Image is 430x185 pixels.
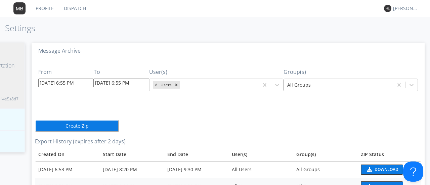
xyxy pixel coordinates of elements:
[232,166,290,173] div: All Users
[103,166,161,173] div: [DATE] 8:20 PM
[361,165,418,175] a: download media buttonDownload
[296,166,354,173] div: All Groups
[38,48,418,54] h3: Message Archive
[357,148,421,161] th: Toggle SortBy
[149,69,284,75] h3: User(s)
[173,81,180,89] div: Remove All Users
[228,148,293,161] th: User(s)
[164,148,228,161] th: Toggle SortBy
[393,5,418,12] div: [PERSON_NAME]
[361,165,403,175] button: Download
[99,148,164,161] th: Toggle SortBy
[35,120,119,132] button: Create Zip
[38,166,96,173] div: [DATE] 6:53 PM
[167,166,225,173] div: [DATE] 9:30 PM
[366,167,372,172] img: download media button
[284,69,418,75] h3: Group(s)
[293,148,357,161] th: Group(s)
[94,69,149,75] h3: To
[13,2,26,14] img: 373638.png
[403,161,423,182] iframe: Toggle Customer Support
[375,168,398,172] div: Download
[384,5,391,12] img: 373638.png
[35,139,421,145] h3: Export History (expires after 2 days)
[35,148,99,161] th: Toggle SortBy
[38,69,94,75] h3: From
[153,81,173,89] div: All Users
